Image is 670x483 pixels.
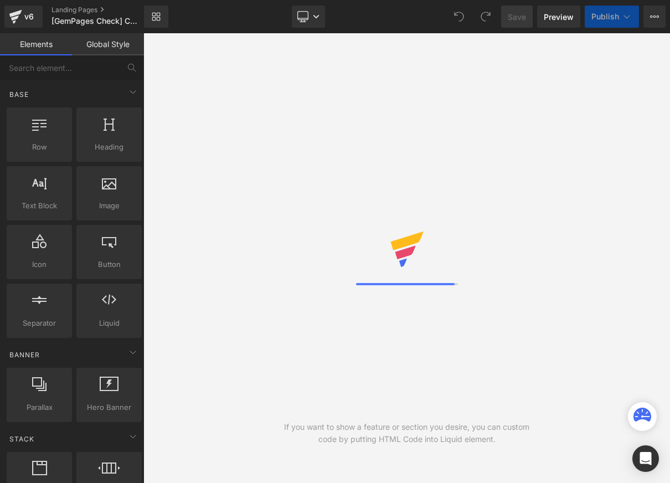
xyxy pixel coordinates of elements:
[8,89,30,100] span: Base
[10,259,69,270] span: Icon
[10,141,69,153] span: Row
[508,11,526,23] span: Save
[643,6,666,28] button: More
[632,445,659,472] div: Open Intercom Messenger
[80,259,138,270] span: Button
[585,6,639,28] button: Publish
[80,141,138,153] span: Heading
[80,317,138,329] span: Liquid
[51,6,162,14] a: Landing Pages
[144,6,168,28] a: New Library
[591,12,619,21] span: Publish
[8,434,35,444] span: Stack
[4,6,43,28] a: v6
[80,200,138,212] span: Image
[51,17,141,25] span: [GemPages Check] Cherry Glow Branded Page - NEW INGRIDIENTS
[10,200,69,212] span: Text Block
[448,6,470,28] button: Undo
[72,33,144,55] a: Global Style
[275,421,539,445] div: If you want to show a feature or section you desire, you can custom code by putting HTML Code int...
[10,317,69,329] span: Separator
[80,402,138,413] span: Hero Banner
[475,6,497,28] button: Redo
[8,350,41,360] span: Banner
[537,6,580,28] a: Preview
[10,402,69,413] span: Parallax
[22,9,36,24] div: v6
[544,11,574,23] span: Preview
